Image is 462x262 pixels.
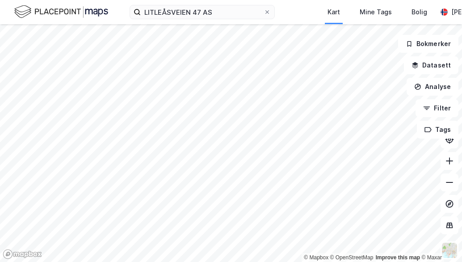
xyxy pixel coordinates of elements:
[416,99,458,117] button: Filter
[412,7,427,17] div: Bolig
[330,254,374,261] a: OpenStreetMap
[328,7,340,17] div: Kart
[141,5,264,19] input: Søk på adresse, matrikkel, gårdeiere, leietakere eller personer
[398,35,458,53] button: Bokmerker
[360,7,392,17] div: Mine Tags
[407,78,458,96] button: Analyse
[404,56,458,74] button: Datasett
[3,249,42,259] a: Mapbox homepage
[417,121,458,139] button: Tags
[376,254,420,261] a: Improve this map
[417,219,462,262] div: Kontrollprogram for chat
[417,219,462,262] iframe: Chat Widget
[14,4,108,20] img: logo.f888ab2527a4732fd821a326f86c7f29.svg
[304,254,328,261] a: Mapbox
